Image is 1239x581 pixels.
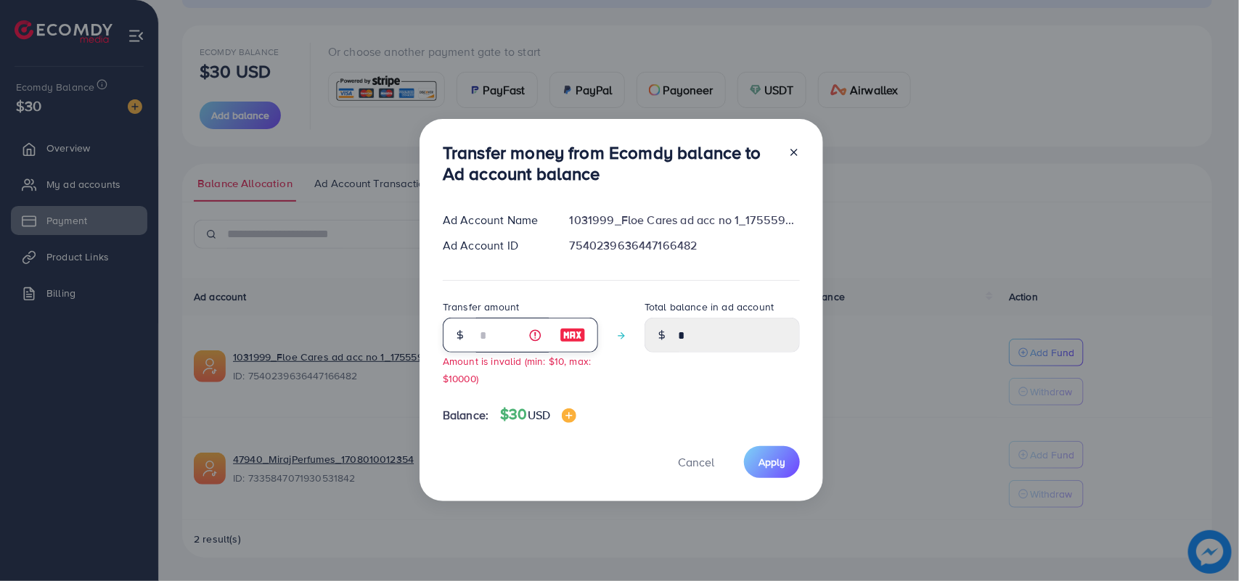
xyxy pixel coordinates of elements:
[443,300,519,314] label: Transfer amount
[558,212,811,228] div: 1031999_Floe Cares ad acc no 1_1755598915786
[558,237,811,254] div: 7540239636447166482
[645,300,774,314] label: Total balance in ad account
[678,454,714,470] span: Cancel
[443,407,488,424] span: Balance:
[744,446,800,477] button: Apply
[560,326,586,344] img: image
[660,446,732,477] button: Cancel
[431,212,558,228] div: Ad Account Name
[528,407,550,423] span: USD
[500,405,576,424] h4: $30
[431,237,558,254] div: Ad Account ID
[443,354,591,384] small: Amount is invalid (min: $10, max: $10000)
[443,142,777,184] h3: Transfer money from Ecomdy balance to Ad account balance
[562,408,576,423] img: image
[758,455,785,469] span: Apply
